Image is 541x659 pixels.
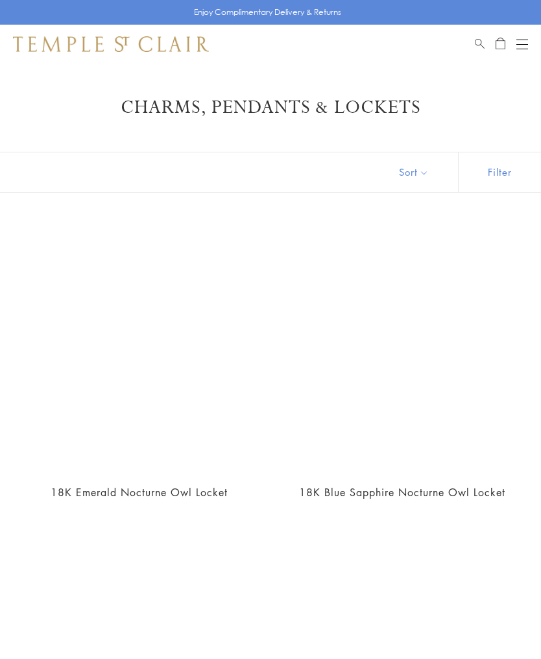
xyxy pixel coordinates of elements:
[51,485,228,499] a: 18K Emerald Nocturne Owl Locket
[32,96,509,119] h1: Charms, Pendants & Lockets
[516,36,528,52] button: Open navigation
[278,225,525,472] a: 18K Blue Sapphire Nocturne Owl Locket
[299,485,505,499] a: 18K Blue Sapphire Nocturne Owl Locket
[496,36,505,52] a: Open Shopping Bag
[13,36,209,52] img: Temple St. Clair
[16,225,263,472] a: 18K Emerald Nocturne Owl Locket
[194,6,341,19] p: Enjoy Complimentary Delivery & Returns
[475,36,485,52] a: Search
[370,152,458,192] button: Show sort by
[458,152,541,192] button: Show filters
